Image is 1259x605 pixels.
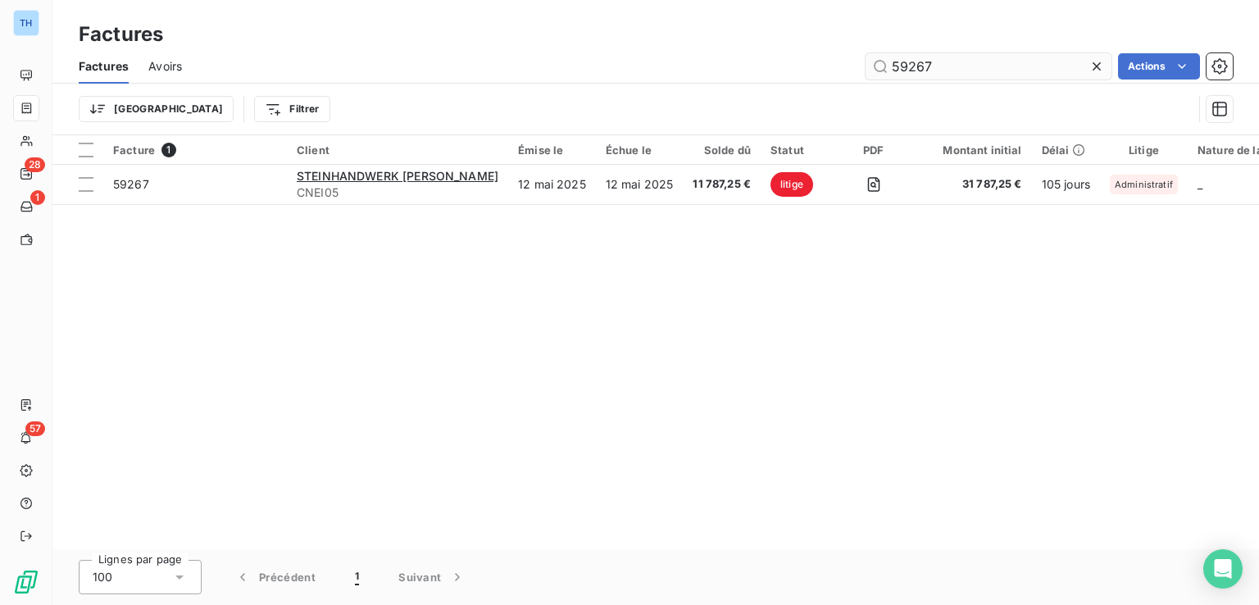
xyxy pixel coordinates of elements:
[79,20,163,49] h3: Factures
[518,143,586,157] div: Émise le
[297,143,498,157] div: Client
[335,560,379,594] button: 1
[297,169,498,183] span: STEINHANDWERK [PERSON_NAME]
[1115,180,1173,189] span: Administratif
[13,193,39,220] a: 1
[1118,53,1200,80] button: Actions
[1042,143,1090,157] div: Délai
[148,58,182,75] span: Avoirs
[770,143,824,157] div: Statut
[13,161,39,187] a: 28
[1110,143,1178,157] div: Litige
[693,176,751,193] span: 11 787,25 €
[596,165,684,204] td: 12 mai 2025
[13,10,39,36] div: TH
[1198,177,1202,191] span: _
[843,143,903,157] div: PDF
[25,157,45,172] span: 28
[693,143,751,157] div: Solde dû
[79,58,129,75] span: Factures
[161,143,176,157] span: 1
[1203,549,1243,589] div: Open Intercom Messenger
[606,143,674,157] div: Échue le
[508,165,596,204] td: 12 mai 2025
[113,177,149,191] span: 59267
[379,560,485,594] button: Suivant
[79,96,234,122] button: [GEOGRAPHIC_DATA]
[866,53,1111,80] input: Rechercher
[215,560,335,594] button: Précédent
[254,96,330,122] button: Filtrer
[297,184,498,201] span: CNEI05
[355,569,359,585] span: 1
[770,172,813,197] span: litige
[93,569,112,585] span: 100
[923,176,1021,193] span: 31 787,25 €
[113,143,155,157] span: Facture
[1032,165,1100,204] td: 105 jours
[13,569,39,595] img: Logo LeanPay
[923,143,1021,157] div: Montant initial
[30,190,45,205] span: 1
[25,421,45,436] span: 57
